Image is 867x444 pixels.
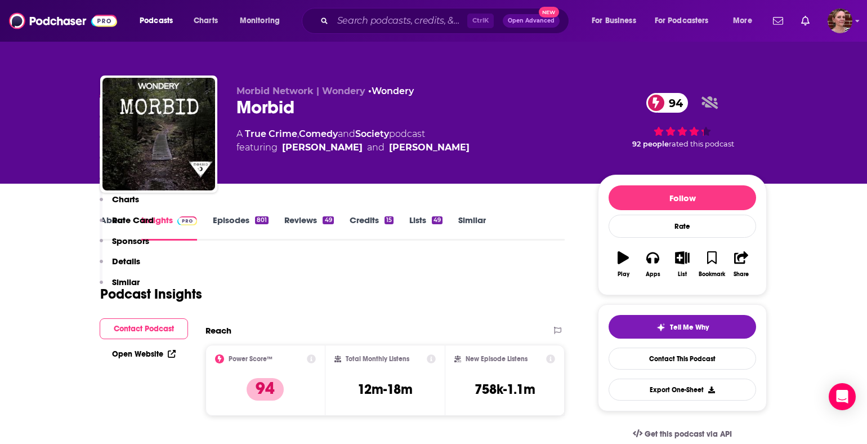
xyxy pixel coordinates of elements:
[100,236,149,256] button: Sponsors
[829,383,856,410] div: Open Intercom Messenger
[697,244,726,285] button: Bookmark
[100,215,154,236] button: Rate Card
[236,141,470,154] span: featuring
[828,8,852,33] img: User Profile
[100,256,140,277] button: Details
[646,93,689,113] a: 94
[338,128,355,139] span: and
[112,236,149,246] p: Sponsors
[213,215,269,241] a: Episodes801
[236,127,470,154] div: A podcast
[232,12,294,30] button: open menu
[357,381,413,398] h3: 12m-18m
[638,244,667,285] button: Apps
[368,86,414,96] span: •
[458,215,486,241] a: Similar
[632,140,669,148] span: 92 people
[409,215,443,241] a: Lists49
[584,12,650,30] button: open menu
[828,8,852,33] button: Show profile menu
[112,215,154,225] p: Rate Card
[727,244,756,285] button: Share
[100,277,140,298] button: Similar
[355,128,389,139] a: Society
[797,11,814,30] a: Show notifications dropdown
[194,13,218,29] span: Charts
[9,10,117,32] img: Podchaser - Follow, Share and Rate Podcasts
[609,348,756,370] a: Contact This Podcast
[678,271,687,278] div: List
[645,429,732,439] span: Get this podcast via API
[297,128,299,139] span: ,
[245,128,297,139] a: True Crime
[112,349,176,359] a: Open Website
[284,215,333,241] a: Reviews49
[205,325,231,336] h2: Reach
[367,141,385,154] span: and
[828,8,852,33] span: Logged in as katharinemidas
[539,7,559,17] span: New
[609,185,756,210] button: Follow
[236,86,365,96] span: Morbid Network | Wondery
[699,271,725,278] div: Bookmark
[282,141,363,154] div: [PERSON_NAME]
[618,271,629,278] div: Play
[323,216,333,224] div: 49
[609,215,756,238] div: Rate
[734,271,749,278] div: Share
[598,86,767,156] div: 94 92 peoplerated this podcast
[508,18,555,24] span: Open Advanced
[333,12,467,30] input: Search podcasts, credits, & more...
[112,277,140,287] p: Similar
[112,256,140,267] p: Details
[299,128,338,139] a: Comedy
[646,271,660,278] div: Apps
[733,13,752,29] span: More
[609,379,756,401] button: Export One-Sheet
[255,216,269,224] div: 801
[312,8,580,34] div: Search podcasts, credits, & more...
[647,12,725,30] button: open menu
[350,215,394,241] a: Credits15
[656,323,665,332] img: tell me why sparkle
[475,381,535,398] h3: 758k-1.1m
[432,216,443,224] div: 49
[247,378,284,401] p: 94
[592,13,636,29] span: For Business
[655,13,709,29] span: For Podcasters
[768,11,788,30] a: Show notifications dropdown
[102,78,215,190] img: Morbid
[609,244,638,285] button: Play
[668,244,697,285] button: List
[100,318,188,339] button: Contact Podcast
[389,141,470,154] div: [PERSON_NAME]
[229,355,272,363] h2: Power Score™
[132,12,187,30] button: open menu
[385,216,394,224] div: 15
[670,323,709,332] span: Tell Me Why
[609,315,756,339] button: tell me why sparkleTell Me Why
[466,355,528,363] h2: New Episode Listens
[658,93,689,113] span: 94
[186,12,225,30] a: Charts
[725,12,766,30] button: open menu
[372,86,414,96] a: Wondery
[467,14,494,28] span: Ctrl K
[669,140,734,148] span: rated this podcast
[503,14,560,28] button: Open AdvancedNew
[140,13,173,29] span: Podcasts
[240,13,280,29] span: Monitoring
[346,355,409,363] h2: Total Monthly Listens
